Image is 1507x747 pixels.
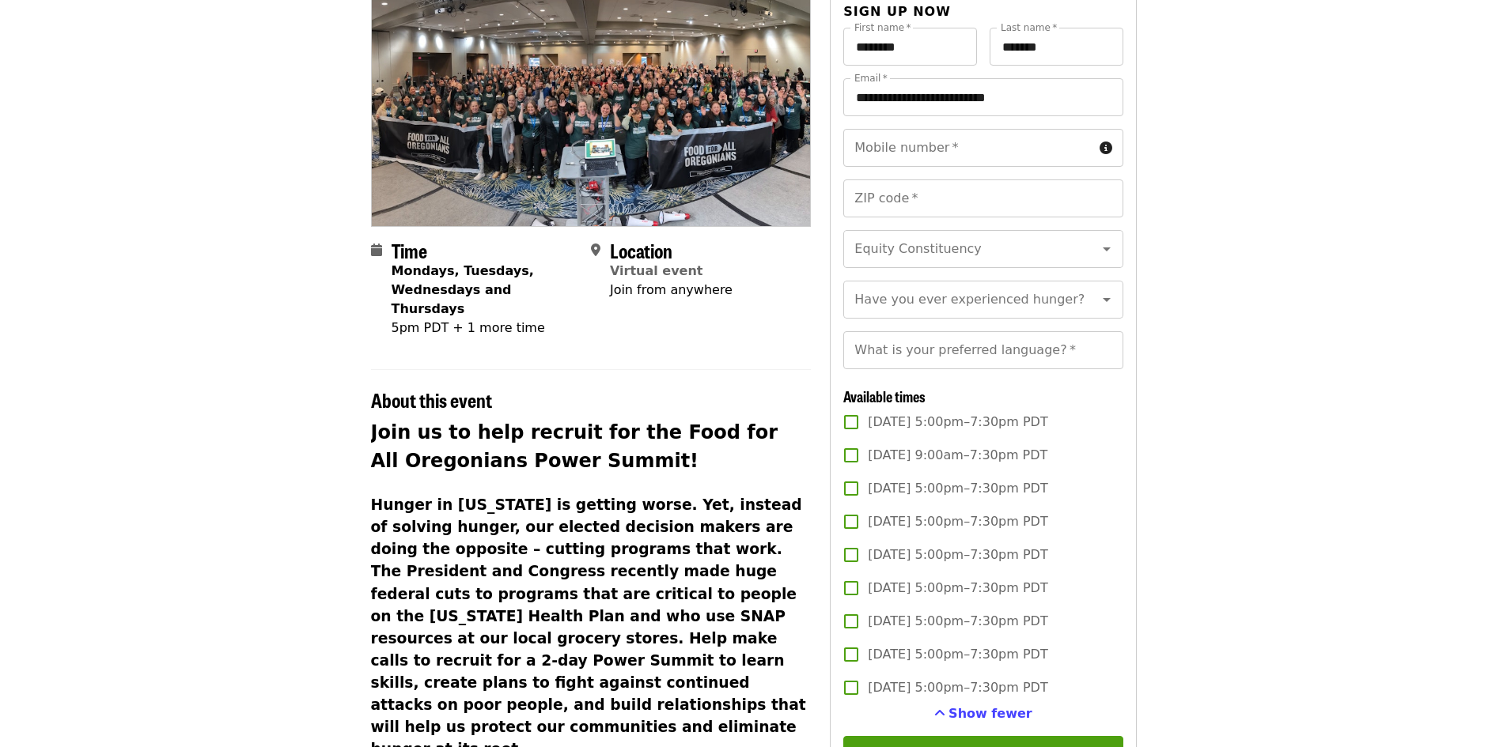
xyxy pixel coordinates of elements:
[868,579,1047,598] span: [DATE] 5:00pm–7:30pm PDT
[990,28,1123,66] input: Last name
[949,706,1032,721] span: Show fewer
[610,282,733,297] span: Join from anywhere
[843,4,951,19] span: Sign up now
[843,28,977,66] input: First name
[1096,238,1118,260] button: Open
[843,386,926,406] span: Available times
[843,179,1123,217] input: ZIP code
[371,243,382,258] i: calendar icon
[854,23,911,32] label: First name
[868,413,1047,432] span: [DATE] 5:00pm–7:30pm PDT
[843,331,1123,369] input: What is your preferred language?
[868,545,1047,564] span: [DATE] 5:00pm–7:30pm PDT
[1096,289,1118,311] button: Open
[868,678,1047,697] span: [DATE] 5:00pm–7:30pm PDT
[868,612,1047,631] span: [DATE] 5:00pm–7:30pm PDT
[371,386,492,413] span: About this event
[1001,23,1057,32] label: Last name
[610,236,672,264] span: Location
[392,236,427,264] span: Time
[868,446,1047,465] span: [DATE] 9:00am–7:30pm PDT
[392,263,534,316] strong: Mondays, Tuesdays, Wednesdays and Thursdays
[934,704,1032,723] button: See more timeslots
[1100,141,1112,156] i: circle-info icon
[591,243,600,258] i: map-marker-alt icon
[868,479,1047,498] span: [DATE] 5:00pm–7:30pm PDT
[854,74,888,83] label: Email
[868,512,1047,531] span: [DATE] 5:00pm–7:30pm PDT
[843,78,1123,116] input: Email
[371,418,812,475] h2: Join us to help recruit for the Food for All Oregonians Power Summit!
[843,129,1092,167] input: Mobile number
[392,319,578,338] div: 5pm PDT + 1 more time
[610,263,703,278] a: Virtual event
[868,645,1047,664] span: [DATE] 5:00pm–7:30pm PDT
